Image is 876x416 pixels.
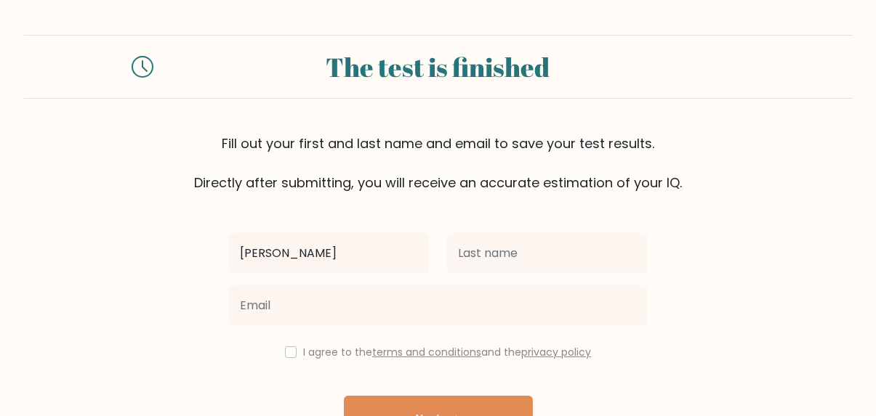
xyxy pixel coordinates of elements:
[229,285,648,326] input: Email
[521,345,591,359] a: privacy policy
[303,345,591,359] label: I agree to the and the
[171,47,706,86] div: The test is finished
[24,134,853,192] div: Fill out your first and last name and email to save your test results. Directly after submitting,...
[229,233,430,274] input: First name
[372,345,481,359] a: terms and conditions
[447,233,648,274] input: Last name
